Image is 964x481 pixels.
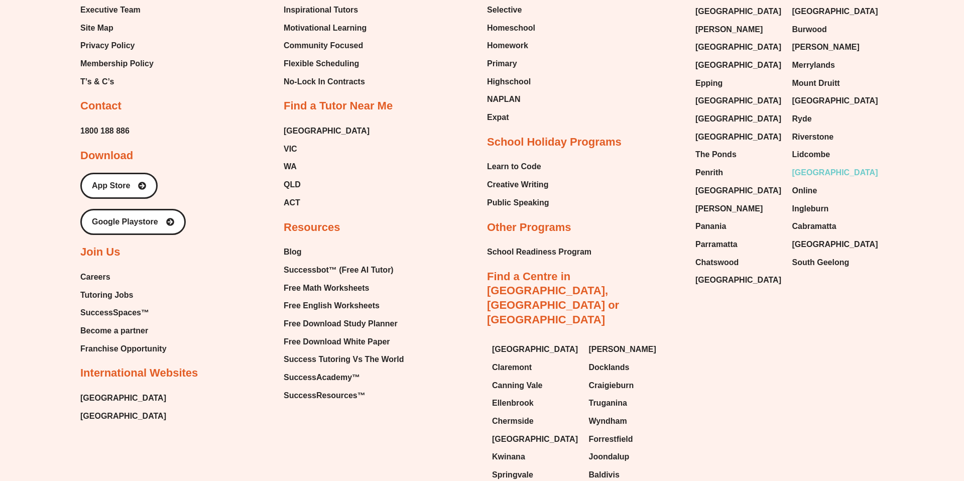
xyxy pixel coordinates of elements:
a: Free Download Study Planner [284,316,404,331]
span: Canning Vale [492,378,542,393]
span: [GEOGRAPHIC_DATA] [792,4,878,19]
a: [GEOGRAPHIC_DATA] [695,58,782,73]
span: School Readiness Program [487,245,591,260]
a: Chermside [492,414,579,429]
a: Executive Team [80,3,154,18]
span: Riverstone [792,130,834,145]
a: [GEOGRAPHIC_DATA] [492,342,579,357]
h2: Join Us [80,245,120,260]
span: Ryde [792,111,812,127]
a: Site Map [80,21,154,36]
span: Free English Worksheets [284,298,380,313]
a: Craigieburn [589,378,676,393]
span: Google Playstore [92,218,158,226]
a: [GEOGRAPHIC_DATA] [80,409,166,424]
a: Lidcombe [792,147,879,162]
a: Homework [487,38,535,53]
span: Become a partner [80,323,148,338]
a: Joondalup [589,449,676,464]
span: Ingleburn [792,201,829,216]
span: Inspirational Tutors [284,3,358,18]
a: SuccessSpaces™ [80,305,167,320]
a: Penrith [695,165,782,180]
span: NAPLAN [487,92,521,107]
span: Wyndham [589,414,627,429]
span: Expat [487,110,509,125]
a: [GEOGRAPHIC_DATA] [792,165,879,180]
a: Wyndham [589,414,676,429]
span: [GEOGRAPHIC_DATA] [792,165,878,180]
span: [GEOGRAPHIC_DATA] [695,130,781,145]
div: Chat Widget [792,368,964,481]
a: Ryde [792,111,879,127]
span: Careers [80,270,110,285]
a: Merrylands [792,58,879,73]
span: Online [792,183,817,198]
a: Success Tutoring Vs The World [284,352,404,367]
a: Ingleburn [792,201,879,216]
span: Homework [487,38,528,53]
span: Membership Policy [80,56,154,71]
span: [PERSON_NAME] [589,342,656,357]
a: Cabramatta [792,219,879,234]
a: Ellenbrook [492,396,579,411]
a: Google Playstore [80,209,186,235]
span: [GEOGRAPHIC_DATA] [695,40,781,55]
a: Flexible Scheduling [284,56,369,71]
span: Craigieburn [589,378,634,393]
span: The Ponds [695,147,737,162]
a: Burwood [792,22,879,37]
span: Creative Writing [487,177,548,192]
a: VIC [284,142,370,157]
a: App Store [80,173,158,199]
a: Free Math Worksheets [284,281,404,296]
span: Epping [695,76,722,91]
a: Truganina [589,396,676,411]
a: Kwinana [492,449,579,464]
span: Franchise Opportunity [80,341,167,356]
h2: School Holiday Programs [487,135,622,150]
a: Blog [284,245,404,260]
span: Tutoring Jobs [80,288,133,303]
span: T’s & C’s [80,74,114,89]
a: South Geelong [792,255,879,270]
a: [GEOGRAPHIC_DATA] [695,130,782,145]
a: SuccessAcademy™ [284,370,404,385]
span: SuccessResources™ [284,388,366,403]
a: Epping [695,76,782,91]
span: [GEOGRAPHIC_DATA] [695,183,781,198]
a: QLD [284,177,370,192]
span: Panania [695,219,726,234]
span: Learn to Code [487,159,541,174]
a: Parramatta [695,237,782,252]
span: Public Speaking [487,195,549,210]
a: Community Focused [284,38,369,53]
span: 1800 188 886 [80,124,130,139]
span: SuccessSpaces™ [80,305,149,320]
span: [GEOGRAPHIC_DATA] [695,58,781,73]
a: Inspirational Tutors [284,3,369,18]
span: No-Lock In Contracts [284,74,365,89]
span: [GEOGRAPHIC_DATA] [80,391,166,406]
h2: Other Programs [487,220,571,235]
span: Joondalup [589,449,630,464]
span: Primary [487,56,517,71]
a: Docklands [589,360,676,375]
a: [GEOGRAPHIC_DATA] [695,40,782,55]
span: Cabramatta [792,219,836,234]
span: [PERSON_NAME] [792,40,860,55]
h2: Contact [80,99,122,113]
a: Selective [487,3,535,18]
span: Flexible Scheduling [284,56,359,71]
a: Motivational Learning [284,21,369,36]
a: T’s & C’s [80,74,154,89]
a: Expat [487,110,535,125]
a: SuccessResources™ [284,388,404,403]
span: Forrestfield [589,432,633,447]
a: WA [284,159,370,174]
a: Forrestfield [589,432,676,447]
h2: Resources [284,220,340,235]
a: [PERSON_NAME] [792,40,879,55]
span: Chatswood [695,255,739,270]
